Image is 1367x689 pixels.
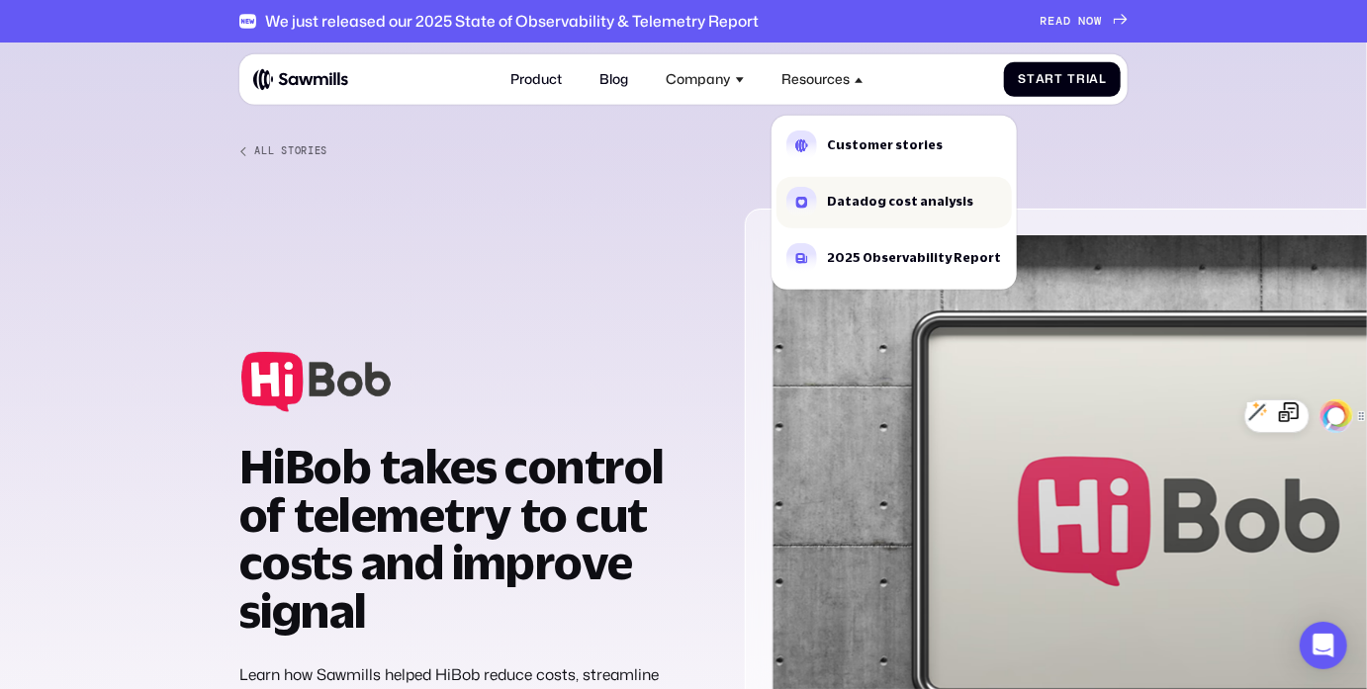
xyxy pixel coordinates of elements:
[239,439,665,638] strong: HiBob takes control of telemetry to cut costs and improve signal
[1027,72,1036,87] span: t
[501,61,573,98] a: Product
[772,61,873,98] div: Resources
[1036,72,1046,87] span: a
[1094,14,1102,29] span: W
[1067,72,1076,87] span: T
[656,61,754,98] div: Company
[1100,72,1108,87] span: l
[1048,14,1055,29] span: E
[781,71,850,88] div: Resources
[1090,72,1100,87] span: a
[1076,72,1086,87] span: r
[239,145,1128,157] a: All Stories
[776,177,1012,228] a: Datadog cost analysis
[1055,14,1063,29] span: A
[1063,14,1071,29] span: D
[254,145,327,157] div: All Stories
[1041,14,1048,29] span: R
[666,71,730,88] div: Company
[1087,14,1095,29] span: O
[828,252,1002,264] div: 2025 Observability Report
[776,121,1012,172] a: Customer stories
[1041,14,1129,29] a: READNOW
[1086,72,1090,87] span: i
[1018,72,1027,87] span: S
[1004,62,1121,97] a: StartTrial
[1079,14,1087,29] span: N
[590,61,639,98] a: Blog
[1300,622,1347,669] div: Open Intercom Messenger
[1055,72,1064,87] span: t
[828,139,944,151] div: Customer stories
[265,12,759,31] div: We just released our 2025 State of Observability & Telemetry Report
[776,233,1012,285] a: 2025 Observability Report
[1046,72,1055,87] span: r
[828,196,974,208] div: Datadog cost analysis
[772,98,1018,289] nav: Resources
